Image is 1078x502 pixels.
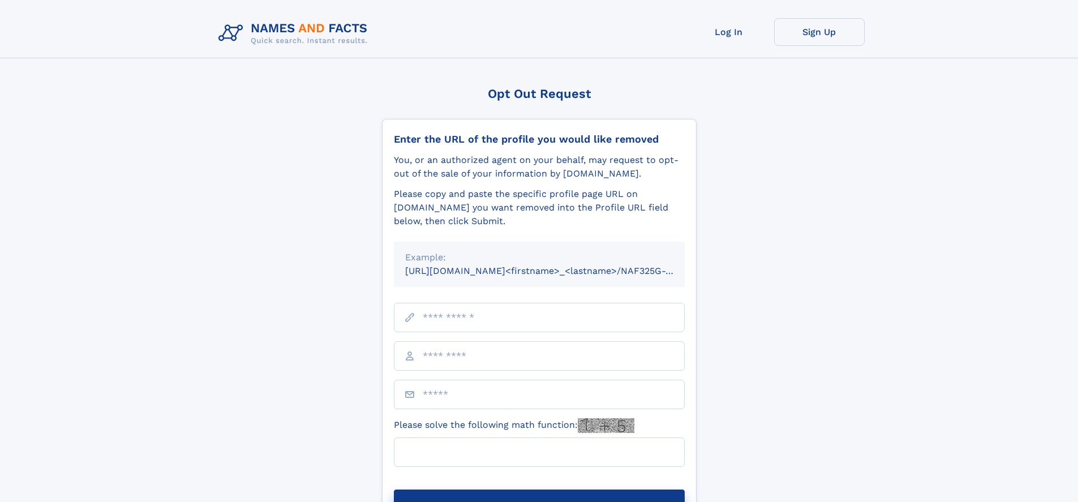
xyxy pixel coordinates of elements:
[774,18,865,46] a: Sign Up
[405,251,673,264] div: Example:
[394,153,685,181] div: You, or an authorized agent on your behalf, may request to opt-out of the sale of your informatio...
[214,18,377,49] img: Logo Names and Facts
[394,133,685,145] div: Enter the URL of the profile you would like removed
[394,418,634,433] label: Please solve the following math function:
[405,265,706,276] small: [URL][DOMAIN_NAME]<firstname>_<lastname>/NAF325G-xxxxxxxx
[382,87,697,101] div: Opt Out Request
[684,18,774,46] a: Log In
[394,187,685,228] div: Please copy and paste the specific profile page URL on [DOMAIN_NAME] you want removed into the Pr...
